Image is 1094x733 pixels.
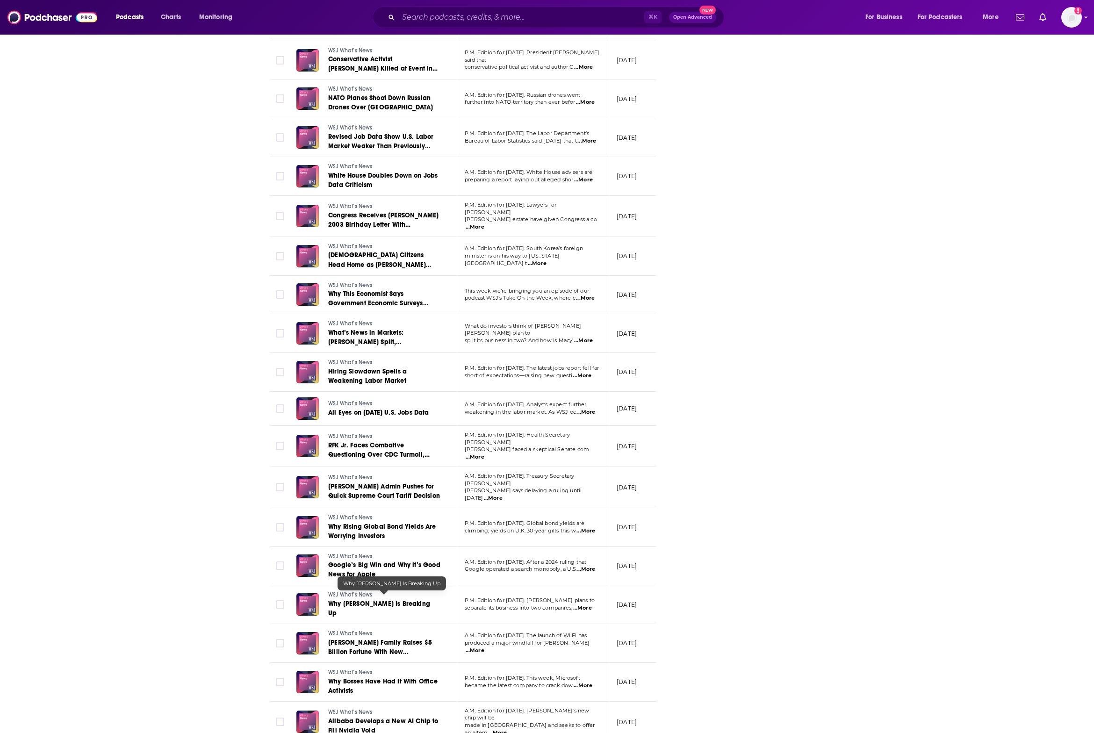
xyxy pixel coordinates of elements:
p: [DATE] [617,368,637,376]
span: ...More [466,223,484,231]
span: Toggle select row [276,172,284,180]
span: Google’s Big Win and Why it’s Good News for Apple [328,561,440,578]
span: WSJ What’s News [328,474,373,481]
button: open menu [193,10,245,25]
a: WSJ What’s News [328,400,439,408]
span: [PERSON_NAME] Admin Pushes for Quick Supreme Court Tariff Decision [328,482,440,500]
span: ...More [466,647,484,654]
p: [DATE] [617,639,637,647]
span: Toggle select row [276,561,284,570]
a: Why Rising Global Bond Yields Are Worrying Investors [328,522,440,541]
a: WSJ What’s News [328,668,440,677]
span: Toggle select row [276,404,284,413]
a: White House Doubles Down on Jobs Data Criticism [328,171,440,190]
span: P.M. Edition for [DATE]. The latest jobs report fell far [465,365,599,371]
p: [DATE] [617,134,637,142]
span: WSJ What’s News [328,124,373,131]
p: [DATE] [617,56,637,64]
svg: Add a profile image [1074,7,1082,14]
a: Conservative Activist [PERSON_NAME] Killed at Event in [US_STATE] [328,55,440,73]
span: What do investors think of [PERSON_NAME] [PERSON_NAME] plan to [465,323,581,337]
span: ...More [484,495,503,502]
span: A.M. Edition for [DATE]. Treasury Secretary [PERSON_NAME] [465,473,574,487]
span: Podcasts [116,11,144,24]
span: Congress Receives [PERSON_NAME] 2003 Birthday Letter With [PERSON_NAME] Signature [328,211,439,238]
span: Monitoring [199,11,232,24]
span: WSJ What’s News [328,282,373,288]
span: WSJ What’s News [328,591,373,598]
span: Why [PERSON_NAME] Is Breaking Up [328,600,430,617]
button: Show profile menu [1061,7,1082,28]
div: Search podcasts, credits, & more... [381,7,733,28]
span: became the latest company to crack dow [465,682,573,689]
span: podcast WSJ’s Take On the Week, where c [465,295,576,301]
span: Hiring Slowdown Spells a Weakening Labor Market [328,367,407,385]
span: P.M. Edition for [DATE]. The Labor Department’s [465,130,589,137]
span: conservative political activist and author C [465,64,574,70]
span: Toggle select row [276,639,284,647]
span: P.M. Edition for [DATE]. Lawyers for [PERSON_NAME] [465,201,556,216]
a: [PERSON_NAME] Family Raises $5 Billion Fortune With New Cryptocurrency [328,638,440,657]
a: WSJ What’s News [328,432,440,441]
span: ...More [574,337,593,345]
span: Toggle select row [276,252,284,260]
span: Toggle select row [276,94,284,103]
span: WSJ What’s News [328,47,373,54]
a: WSJ What’s News [328,359,440,367]
span: ...More [573,604,592,612]
span: WSJ What’s News [328,400,373,407]
span: ...More [466,453,484,461]
a: Show notifications dropdown [1012,9,1028,25]
span: ⌘ K [644,11,662,23]
a: WSJ What’s News [328,474,440,482]
span: WSJ What’s News [328,243,373,250]
a: WSJ What’s News [328,320,440,328]
button: open menu [976,10,1010,25]
span: Logged in as mschneider [1061,7,1082,28]
span: P.M. Edition for [DATE]. This week, Microsoft [465,675,580,681]
button: open menu [859,10,914,25]
a: [DEMOGRAPHIC_DATA] Citizens Head Home as [PERSON_NAME] Threatens More Raids [328,251,440,269]
span: Toggle select row [276,368,284,376]
span: A.M. Edition for [DATE]. [PERSON_NAME]’s new chip will be [465,707,590,721]
span: All Eyes on [DATE] U.S. Jobs Data [328,409,429,417]
span: For Business [865,11,902,24]
span: A.M. Edition for [DATE]. The launch of WLFI has [465,632,587,639]
a: Hiring Slowdown Spells a Weakening Labor Market [328,367,440,386]
img: User Profile [1061,7,1082,28]
span: For Podcasters [918,11,963,24]
span: climbing; yields on U.K. 30-year gilts this w [465,527,576,534]
span: preparing a report laying out alleged shor [465,176,573,183]
span: [PERSON_NAME] says delaying a ruling until [DATE] [465,487,582,501]
span: White House Doubles Down on Jobs Data Criticism [328,172,438,189]
a: WSJ What’s News [328,202,440,211]
input: Search podcasts, credits, & more... [398,10,644,25]
span: Open Advanced [673,15,712,20]
span: weakening in the labor market. As WSJ ec [465,409,576,415]
a: NATO Planes Shoot Down Russian Drones Over [GEOGRAPHIC_DATA] [328,93,440,112]
span: Charts [161,11,181,24]
span: separate its business into two companies, [465,604,572,611]
span: Toggle select row [276,600,284,609]
a: WSJ What’s News [328,281,440,290]
span: WSJ What’s News [328,514,373,521]
a: WSJ What’s News [328,47,440,55]
span: [PERSON_NAME] faced a skeptical Senate com [465,446,589,453]
span: ...More [528,260,547,267]
span: Toggle select row [276,56,284,65]
span: This week we’re bringing you an episode of our [465,287,589,294]
button: open menu [912,10,976,25]
a: WSJ What’s News [328,243,440,251]
p: [DATE] [617,678,637,686]
span: Revised Job Data Show U.S. Labor Market Weaker Than Previously Reported [328,133,433,159]
span: WSJ What’s News [328,669,373,676]
span: WSJ What’s News [328,433,373,439]
span: New [699,6,716,14]
span: ...More [576,295,595,302]
span: WSJ What’s News [328,553,373,560]
p: [DATE] [617,291,637,299]
span: Toggle select row [276,678,284,686]
a: Why [PERSON_NAME] Is Breaking Up [328,599,440,618]
span: Toggle select row [276,523,284,532]
a: Congress Receives [PERSON_NAME] 2003 Birthday Letter With [PERSON_NAME] Signature [328,211,440,230]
